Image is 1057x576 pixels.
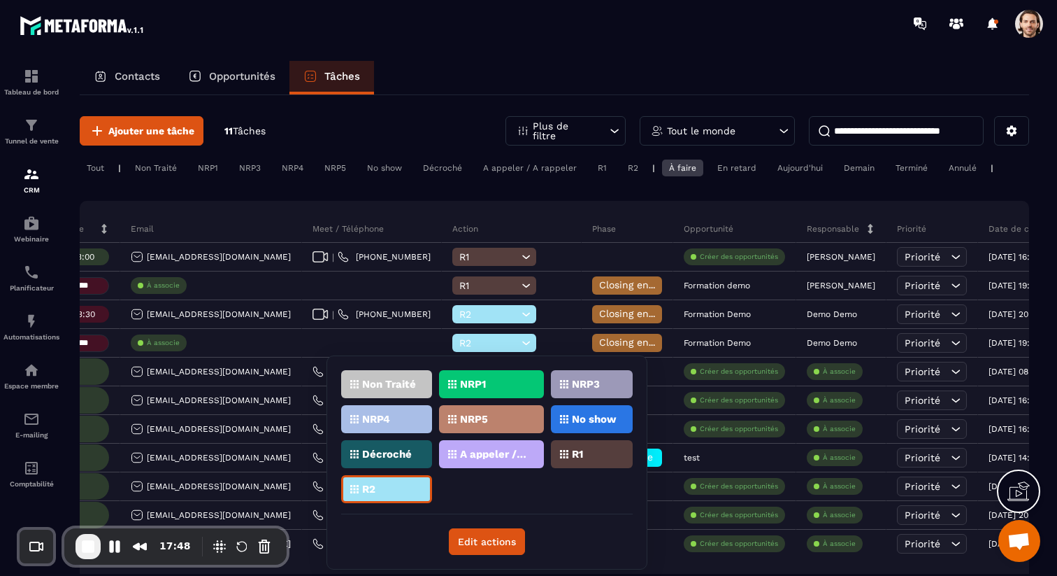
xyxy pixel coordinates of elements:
[312,481,405,492] a: [PHONE_NUMBER]
[905,510,940,521] span: Priorité
[905,251,940,262] span: Priorité
[128,160,184,176] div: Non Traité
[80,116,203,146] button: Ajouter une tâche
[23,166,40,183] img: formation
[988,453,1038,463] p: [DATE] 14:12
[988,424,1039,434] p: [DATE] 16:47
[807,252,875,262] p: [PERSON_NAME]
[905,452,940,463] span: Priorité
[80,160,111,176] div: Tout
[905,309,940,320] span: Priorité
[942,160,984,176] div: Annulé
[3,382,59,390] p: Espace membre
[131,223,154,234] p: Email
[3,400,59,449] a: emailemailE-mailing
[312,366,405,377] a: [PHONE_NUMBER]
[700,367,778,377] p: Créer des opportunités
[312,423,405,435] a: [PHONE_NUMBER]
[905,366,940,377] span: Priorité
[591,160,614,176] div: R1
[20,13,145,38] img: logo
[572,379,600,389] p: NRP3
[460,449,528,459] p: A appeler / A rappeler
[991,163,993,173] p: |
[807,338,857,348] p: Demo Demo
[360,160,409,176] div: No show
[23,313,40,330] img: automations
[3,253,59,302] a: schedulerschedulerPlanificateur
[823,453,856,463] p: À associe
[115,70,160,83] p: Contacts
[988,252,1038,262] p: [DATE] 16:17
[332,252,334,262] span: |
[3,431,59,439] p: E-mailing
[23,362,40,379] img: automations
[998,520,1040,562] a: Ouvrir le chat
[823,367,856,377] p: À associe
[837,160,882,176] div: Demain
[452,223,478,234] p: Action
[312,223,384,234] p: Meet / Téléphone
[905,395,940,406] span: Priorité
[3,480,59,488] p: Comptabilité
[988,395,1040,405] p: [DATE] 16:50
[174,61,289,94] a: Opportunités
[700,482,778,491] p: Créer des opportunités
[988,309,1040,319] p: [DATE] 20:14
[233,125,266,136] span: Tâches
[209,70,275,83] p: Opportunités
[3,302,59,351] a: automationsautomationsAutomatisations
[988,539,1040,549] p: [DATE] 17:22
[823,424,856,434] p: À associe
[147,281,180,290] p: À associe
[770,160,830,176] div: Aujourd'hui
[700,510,778,520] p: Créer des opportunités
[476,160,584,176] div: A appeler / A rappeler
[289,61,374,94] a: Tâches
[3,284,59,292] p: Planificateur
[905,337,940,349] span: Priorité
[807,309,857,319] p: Demo Demo
[3,155,59,204] a: formationformationCRM
[700,539,778,549] p: Créer des opportunités
[23,264,40,281] img: scheduler
[275,160,310,176] div: NRP4
[905,538,940,549] span: Priorité
[23,411,40,428] img: email
[3,333,59,341] p: Automatisations
[988,281,1040,290] p: [DATE] 19:36
[599,308,679,319] span: Closing en cours
[700,252,778,262] p: Créer des opportunités
[338,309,431,320] a: [PHONE_NUMBER]
[905,423,940,435] span: Priorité
[147,338,180,348] p: À associe
[3,137,59,145] p: Tunnel de vente
[362,414,390,424] p: NRP4
[905,280,940,291] span: Priorité
[823,395,856,405] p: À associe
[684,281,750,290] p: Formation demo
[700,424,778,434] p: Créer des opportunités
[823,539,856,549] p: À associe
[460,414,488,424] p: NRP5
[459,280,518,291] span: R1
[338,251,431,262] a: [PHONE_NUMBER]
[662,160,703,176] div: À faire
[667,126,735,136] p: Tout le monde
[988,482,1041,491] p: [DATE] 22:58
[3,235,59,243] p: Webinaire
[823,510,856,520] p: À associe
[23,215,40,232] img: automations
[684,309,751,319] p: Formation Demo
[332,309,334,320] span: |
[988,367,1041,377] p: [DATE] 08:03
[988,510,1041,520] p: [DATE] 20:37
[592,223,616,234] p: Phase
[108,124,194,138] span: Ajouter une tâche
[572,414,617,424] p: No show
[232,160,268,176] div: NRP3
[905,481,940,492] span: Priorité
[80,61,174,94] a: Contacts
[23,460,40,477] img: accountant
[460,379,486,389] p: NRP1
